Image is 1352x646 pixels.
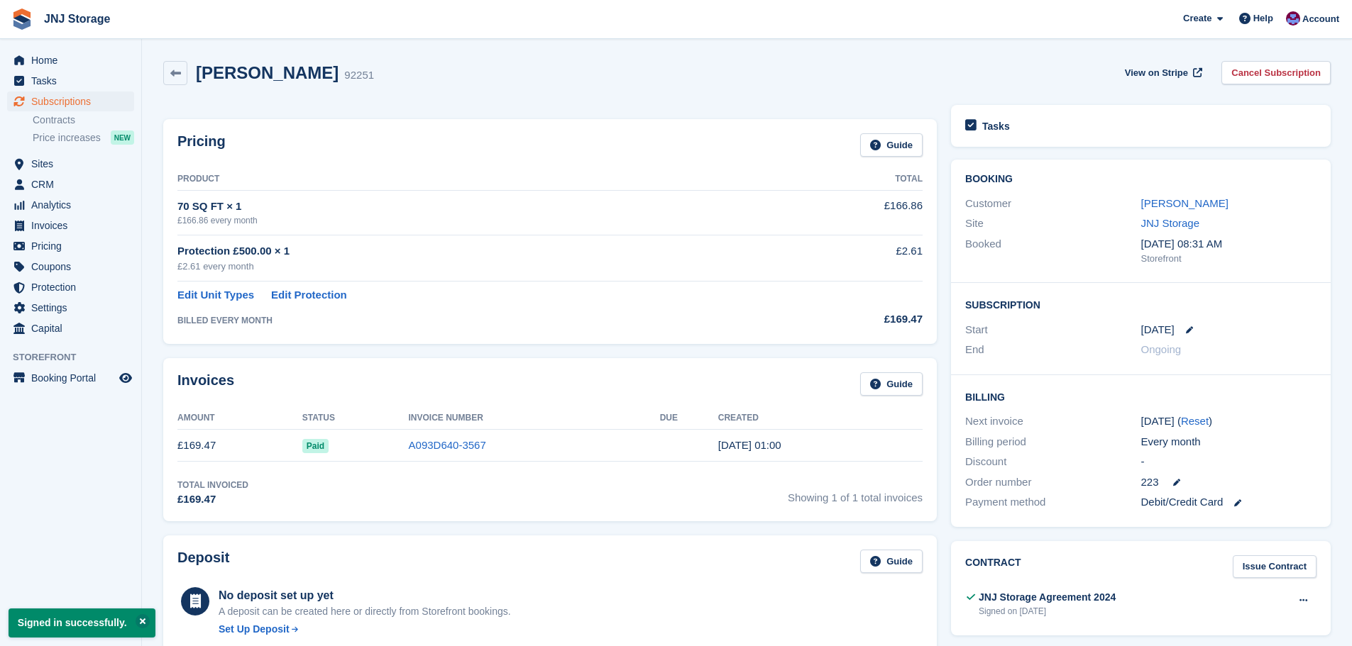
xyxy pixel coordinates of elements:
th: Total [785,168,923,191]
div: 92251 [344,67,374,84]
a: menu [7,236,134,256]
h2: Billing [965,389,1317,403]
span: Settings [31,298,116,318]
div: Every month [1141,434,1317,450]
a: Guide [860,372,923,396]
a: menu [7,154,134,174]
a: Guide [860,550,923,573]
h2: Booking [965,174,1317,185]
h2: Invoices [177,372,234,396]
div: - [1141,454,1317,470]
div: £166.86 every month [177,214,785,227]
a: menu [7,368,134,388]
td: £169.47 [177,430,302,462]
a: Preview store [117,369,134,386]
div: Site [965,216,1141,232]
div: Start [965,322,1141,338]
a: menu [7,298,134,318]
a: menu [7,71,134,91]
div: No deposit set up yet [219,587,511,604]
span: Showing 1 of 1 total invoices [788,479,923,508]
div: Set Up Deposit [219,622,290,637]
th: Amount [177,407,302,430]
div: End [965,342,1141,358]
a: Issue Contract [1233,555,1317,579]
div: Total Invoiced [177,479,248,491]
a: View on Stripe [1119,61,1205,84]
span: Invoices [31,216,116,235]
div: Next invoice [965,413,1141,430]
a: Contracts [33,113,134,127]
a: menu [7,277,134,297]
div: £169.47 [785,311,923,328]
td: £2.61 [785,235,923,282]
a: Edit Unit Types [177,287,254,303]
span: Price increases [33,131,101,145]
time: 2025-08-16 00:00:00 UTC [1141,322,1175,338]
div: Protection £500.00 × 1 [177,243,785,260]
span: Help [1253,11,1273,26]
th: Status [302,407,409,430]
div: Discount [965,454,1141,470]
th: Due [660,407,718,430]
div: Booked [965,236,1141,266]
h2: Subscription [965,297,1317,311]
div: NEW [111,130,134,145]
td: £166.86 [785,190,923,235]
span: Tasks [31,71,116,91]
span: Pricing [31,236,116,256]
div: Customer [965,196,1141,212]
h2: Pricing [177,133,226,157]
a: Cancel Subscription [1221,61,1331,84]
th: Invoice Number [409,407,660,430]
div: 70 SQ FT × 1 [177,199,785,215]
a: menu [7,91,134,111]
div: Signed on [DATE] [979,605,1116,618]
span: Paid [302,439,329,453]
span: Subscriptions [31,91,116,111]
a: Reset [1181,415,1209,427]
h2: Tasks [982,120,1010,133]
span: Protection [31,277,116,297]
div: £169.47 [177,491,248,508]
span: Booking Portal [31,368,116,388]
a: menu [7,174,134,194]
a: Edit Protection [271,287,347,303]
a: menu [7,257,134,277]
a: JNJ Storage [1141,217,1200,229]
div: Storefront [1141,252,1317,266]
a: Set Up Deposit [219,622,511,637]
a: Guide [860,133,923,157]
span: Home [31,50,116,70]
span: Account [1302,12,1339,26]
div: JNJ Storage Agreement 2024 [979,590,1116,605]
span: Analytics [31,195,116,215]
div: Debit/Credit Card [1141,494,1317,511]
img: Jonathan Scrase [1286,11,1300,26]
a: Price increases NEW [33,130,134,145]
h2: [PERSON_NAME] [196,63,339,82]
a: menu [7,318,134,338]
a: [PERSON_NAME] [1141,197,1229,209]
div: [DATE] ( ) [1141,413,1317,430]
th: Product [177,168,785,191]
img: stora-icon-8386f47178a22dfd0bd8f6a31ec36ba5ce8667c1dd55bd0f319d3a0aa187defe.svg [11,9,33,30]
div: Payment method [965,494,1141,511]
p: Signed in successfully. [9,608,155,637]
a: JNJ Storage [38,7,116,30]
h2: Contract [965,555,1021,579]
span: Storefront [13,350,141,364]
h2: Deposit [177,550,229,573]
div: Billing period [965,434,1141,450]
span: Sites [31,154,116,174]
span: Coupons [31,257,116,277]
time: 2025-08-16 00:00:29 UTC [718,439,781,451]
a: A093D640-3567 [409,439,486,451]
th: Created [718,407,923,430]
div: £2.61 every month [177,260,785,274]
a: menu [7,195,134,215]
span: View on Stripe [1125,66,1188,80]
p: A deposit can be created here or directly from Storefront bookings. [219,604,511,619]
span: Ongoing [1141,343,1182,355]
span: Capital [31,318,116,338]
